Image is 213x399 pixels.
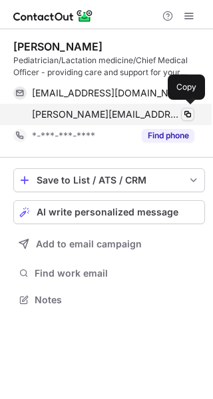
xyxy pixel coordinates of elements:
[37,175,182,186] div: Save to List / ATS / CRM
[13,168,205,192] button: save-profile-one-click
[13,55,205,78] div: Pediatrician/Lactation medicine/Chief Medical Officer - providing care and support for your famil...
[32,108,180,120] span: [PERSON_NAME][EMAIL_ADDRESS][DOMAIN_NAME]
[13,200,205,224] button: AI write personalized message
[32,87,184,99] span: [EMAIL_ADDRESS][DOMAIN_NAME]
[13,40,103,53] div: [PERSON_NAME]
[35,294,200,306] span: Notes
[13,291,205,309] button: Notes
[142,129,194,142] button: Reveal Button
[13,264,205,283] button: Find work email
[37,207,178,217] span: AI write personalized message
[36,239,142,249] span: Add to email campaign
[13,232,205,256] button: Add to email campaign
[35,267,200,279] span: Find work email
[13,8,93,24] img: ContactOut v5.3.10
